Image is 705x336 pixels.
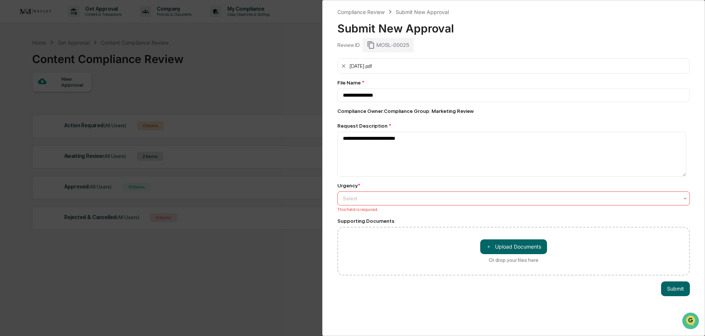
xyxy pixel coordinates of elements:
div: [DATE].pdf [350,63,372,69]
div: Or drop your files here [489,257,539,263]
div: Submit New Approval [396,9,449,15]
a: 🔎Data Lookup [4,104,49,117]
div: Review ID: [337,42,361,48]
div: MOSL-00025 [362,38,414,52]
div: We're available if you need us! [25,64,93,70]
div: 🗄️ [54,94,59,100]
div: Submit New Approval [337,16,690,35]
div: Compliance Review [337,9,385,15]
span: Pylon [73,125,89,131]
div: This field is required. [337,207,690,212]
button: Start new chat [125,59,134,67]
div: Supporting Documents [337,218,690,224]
button: Or drop your files here [480,239,547,254]
div: Request Description [337,123,690,129]
span: Attestations [61,93,92,100]
div: File Name [337,80,690,86]
div: Urgency [337,183,360,188]
span: Data Lookup [15,107,47,114]
div: 🖐️ [7,94,13,100]
span: Preclearance [15,93,48,100]
a: 🗄️Attestations [51,90,94,103]
div: Start new chat [25,56,121,64]
button: Submit [661,281,690,296]
img: 1746055101610-c473b297-6a78-478c-a979-82029cc54cd1 [7,56,21,70]
span: ＋ [486,243,491,250]
div: Compliance Owner : Compliance Group: Marketing Review [337,108,690,114]
p: How can we help? [7,15,134,27]
a: 🖐️Preclearance [4,90,51,103]
div: 🔎 [7,108,13,114]
a: Powered byPylon [52,125,89,131]
iframe: Open customer support [681,312,701,332]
